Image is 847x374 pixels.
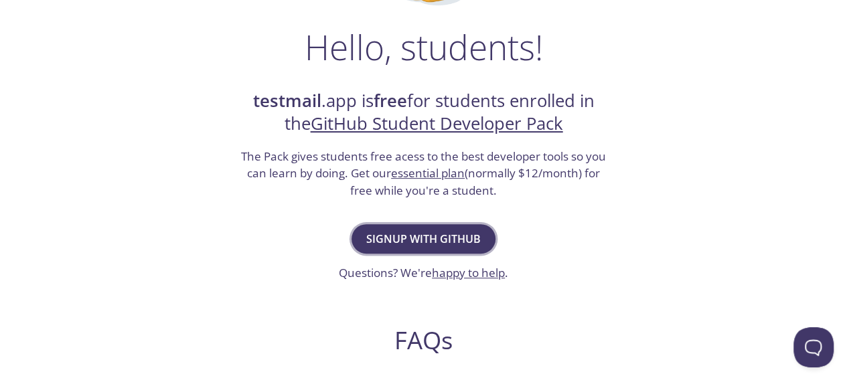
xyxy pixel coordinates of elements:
a: GitHub Student Developer Pack [311,112,563,135]
strong: testmail [253,89,321,112]
iframe: Help Scout Beacon - Open [793,327,834,367]
button: Signup with GitHub [352,224,495,254]
h1: Hello, students! [305,27,543,67]
strong: free [374,89,407,112]
h2: FAQs [167,325,681,355]
h3: The Pack gives students free acess to the best developer tools so you can learn by doing. Get our... [240,148,608,199]
a: essential plan [391,165,465,181]
span: Signup with GitHub [366,229,481,248]
h2: .app is for students enrolled in the [240,90,608,136]
a: happy to help [432,265,505,280]
h3: Questions? We're . [339,264,508,282]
